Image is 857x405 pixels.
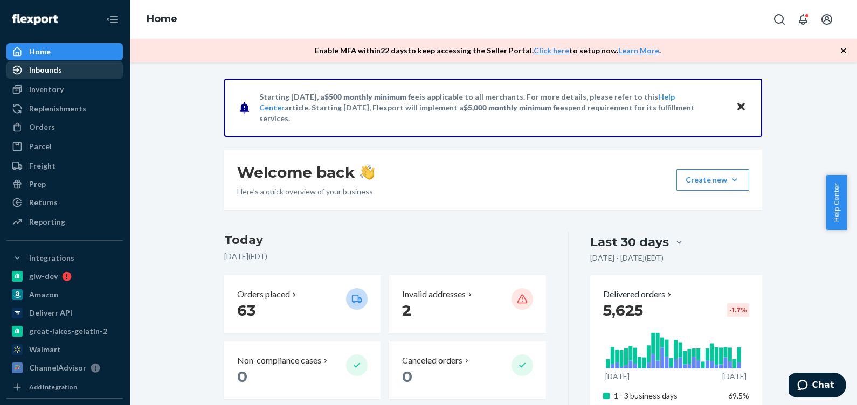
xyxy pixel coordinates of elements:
[224,275,381,333] button: Orders placed 63
[6,100,123,117] a: Replenishments
[315,45,661,56] p: Enable MFA within 22 days to keep accessing the Seller Portal. to setup now. .
[29,217,65,227] div: Reporting
[29,326,107,337] div: great-lakes-gelatin-2
[29,197,58,208] div: Returns
[6,118,123,136] a: Orders
[12,14,58,25] img: Flexport logo
[402,367,412,386] span: 0
[324,92,419,101] span: $500 monthly minimum fee
[224,341,381,399] button: Non-compliance cases 0
[6,249,123,267] button: Integrations
[826,175,847,230] button: Help Center
[402,288,466,301] p: Invalid addresses
[29,253,74,263] div: Integrations
[728,391,749,400] span: 69.5%
[237,301,255,319] span: 63
[734,100,748,115] button: Close
[29,46,51,57] div: Home
[237,186,375,197] p: Here’s a quick overview of your business
[6,138,123,155] a: Parcel
[237,163,375,182] h1: Welcome back
[6,157,123,174] a: Freight
[6,359,123,376] a: ChannelAdvisor
[614,390,720,401] p: 1 - 3 business days
[29,362,86,373] div: ChannelAdvisor
[138,4,186,35] ol: breadcrumbs
[29,103,86,114] div: Replenishments
[402,301,411,319] span: 2
[722,371,747,382] p: [DATE]
[29,122,55,132] div: Orders
[29,344,61,355] div: Walmart
[29,382,77,392] div: Add Integration
[676,169,749,191] button: Create new
[29,141,52,152] div: Parcel
[6,323,123,340] a: great-lakes-gelatin-2
[727,303,749,317] div: -1.7 %
[769,9,790,30] button: Open Search Box
[6,341,123,358] a: Walmart
[29,289,58,300] div: Amazon
[237,288,290,301] p: Orders placed
[6,81,123,98] a: Inventory
[29,179,46,190] div: Prep
[6,176,123,193] a: Prep
[29,308,72,318] div: Deliverr API
[101,9,123,30] button: Close Navigation
[259,92,725,124] p: Starting [DATE], a is applicable to all merchants. For more details, please refer to this article...
[29,271,58,282] div: glw-dev
[360,165,375,180] img: hand-wave emoji
[389,341,545,399] button: Canceled orders 0
[224,232,546,249] h3: Today
[464,103,564,112] span: $5,000 monthly minimum fee
[237,354,321,367] p: Non-compliance cases
[6,304,123,322] a: Deliverr API
[6,194,123,211] a: Returns
[792,9,814,30] button: Open notifications
[29,84,64,95] div: Inventory
[605,371,630,382] p: [DATE]
[237,367,247,386] span: 0
[6,213,123,231] a: Reporting
[789,373,846,400] iframe: Opens a widget where you can chat to one of our agents
[402,354,462,367] p: Canceled orders
[389,275,545,333] button: Invalid addresses 2
[6,286,123,303] a: Amazon
[816,9,838,30] button: Open account menu
[6,61,123,79] a: Inbounds
[29,65,62,75] div: Inbounds
[603,301,643,319] span: 5,625
[618,46,659,55] a: Learn More
[29,160,56,171] div: Freight
[6,268,123,285] a: glw-dev
[224,251,546,262] p: [DATE] ( EDT )
[147,13,177,25] a: Home
[6,381,123,394] a: Add Integration
[590,234,669,250] div: Last 30 days
[603,288,674,301] button: Delivered orders
[6,43,123,60] a: Home
[534,46,569,55] a: Click here
[590,253,664,263] p: [DATE] - [DATE] ( EDT )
